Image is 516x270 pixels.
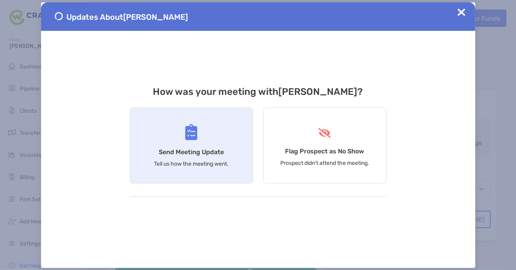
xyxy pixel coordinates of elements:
[280,160,369,166] p: Prospect didn’t attend the meeting.
[154,160,229,167] p: Tell us how the meeting went.
[159,148,224,156] h4: Send Meeting Update
[317,128,332,138] img: Flag Prospect as No Show
[285,147,364,155] h4: Flag Prospect as No Show
[185,124,197,140] img: Send Meeting Update
[130,86,387,97] h3: How was your meeting with [PERSON_NAME] ?
[458,8,465,16] img: Close Updates Zoe
[67,12,188,22] span: Updates About [PERSON_NAME]
[55,12,63,20] img: Send Meeting Update 1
